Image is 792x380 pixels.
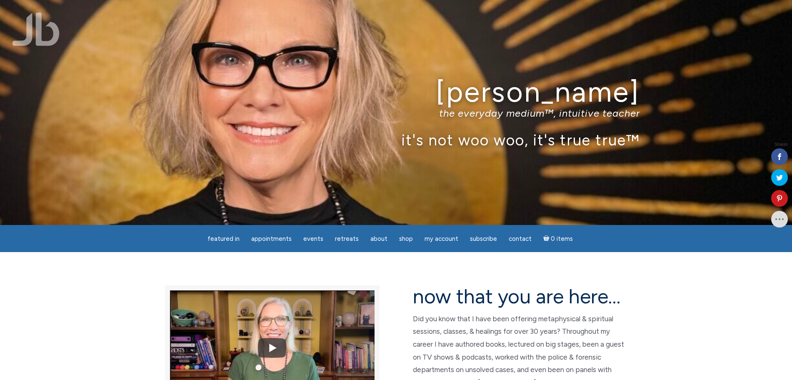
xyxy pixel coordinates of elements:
span: Events [303,235,323,242]
span: Shares [775,142,788,147]
a: Shop [394,231,418,247]
a: featured in [202,231,245,247]
span: Appointments [251,235,292,242]
span: 0 items [551,236,573,242]
span: Contact [509,235,532,242]
img: Jamie Butler. The Everyday Medium [12,12,60,46]
a: Events [298,231,328,247]
a: Subscribe [465,231,502,247]
span: Retreats [335,235,359,242]
a: Appointments [246,231,297,247]
p: it's not woo woo, it's true true™ [152,131,640,149]
span: About [370,235,387,242]
a: My Account [420,231,463,247]
h2: now that you are here… [413,285,627,307]
span: My Account [425,235,458,242]
a: About [365,231,392,247]
i: Cart [543,235,551,242]
span: featured in [207,235,240,242]
span: Subscribe [470,235,497,242]
span: Shop [399,235,413,242]
a: Cart0 items [538,230,578,247]
p: the everyday medium™, intuitive teacher [152,107,640,119]
a: Contact [504,231,537,247]
a: Retreats [330,231,364,247]
h1: [PERSON_NAME] [152,76,640,107]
